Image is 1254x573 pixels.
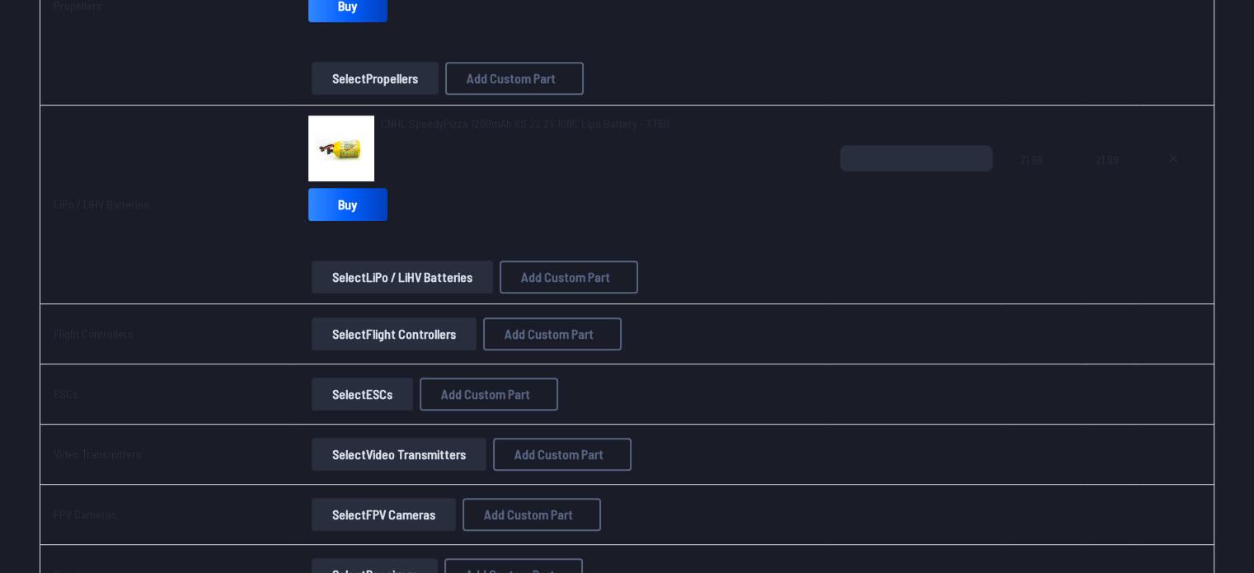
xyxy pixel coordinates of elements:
a: SelectVideo Transmitters [308,438,490,471]
button: SelectFlight Controllers [312,317,477,350]
button: SelectPropellers [312,62,439,95]
span: 21.99 [1019,145,1068,224]
a: SelectESCs [308,378,416,411]
span: Add Custom Part [467,72,556,85]
span: Add Custom Part [505,327,594,341]
a: Buy [308,188,387,221]
a: Flight Controllers [54,326,134,341]
button: SelectESCs [312,378,413,411]
a: Video Transmitters [54,447,142,461]
span: Add Custom Part [441,387,530,401]
span: CNHL SpeedyPizza 1200mAh 6S 22.2V 100C Lipo Battery - XT60 [381,116,669,130]
a: SelectFlight Controllers [308,317,480,350]
button: Add Custom Part [493,438,632,471]
button: Add Custom Part [420,378,558,411]
a: SelectLiPo / LiHV Batteries [308,261,496,294]
span: Add Custom Part [514,448,604,461]
a: FPV Cameras [54,507,117,521]
button: Add Custom Part [445,62,584,95]
button: SelectLiPo / LiHV Batteries [312,261,493,294]
span: Add Custom Part [484,508,573,521]
a: ESCs [54,387,78,401]
img: image [308,115,374,181]
button: SelectFPV Cameras [312,498,456,531]
span: 21.99 [1096,145,1126,224]
a: SelectPropellers [308,62,442,95]
button: Add Custom Part [463,498,601,531]
a: SelectFPV Cameras [308,498,459,531]
a: LiPo / LiHV Batteries [54,197,149,211]
button: SelectVideo Transmitters [312,438,486,471]
a: CNHL SpeedyPizza 1200mAh 6S 22.2V 100C Lipo Battery - XT60 [381,115,669,132]
span: Add Custom Part [521,270,610,284]
button: Add Custom Part [483,317,622,350]
button: Add Custom Part [500,261,638,294]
